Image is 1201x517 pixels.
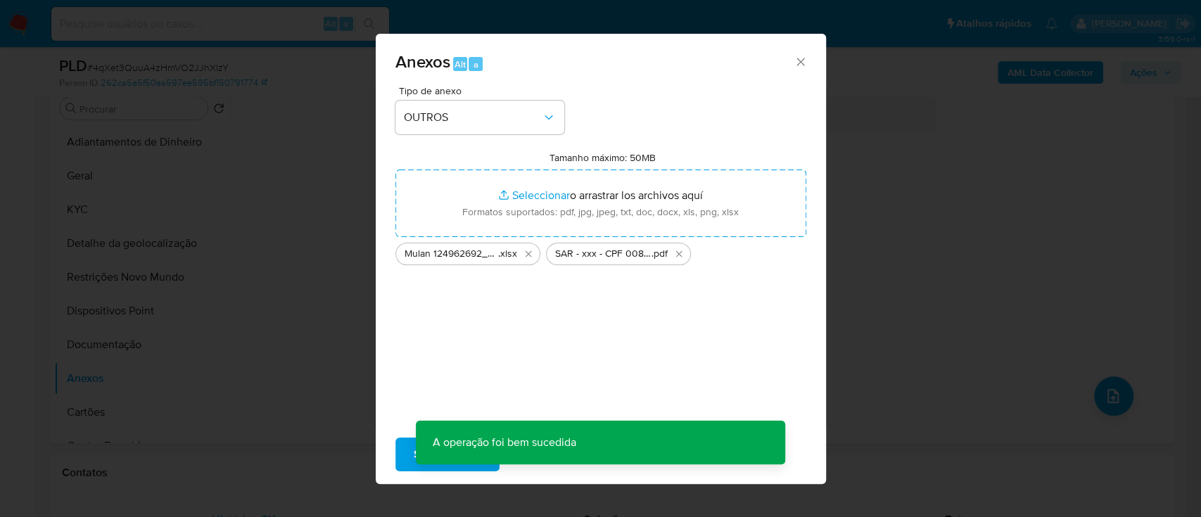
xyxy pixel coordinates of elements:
[395,49,450,74] span: Anexos
[416,421,593,464] p: A operação foi bem sucedida
[549,151,656,164] label: Tamanho máximo: 50MB
[671,245,687,262] button: Eliminar SAR - xxx - CPF 00822588056 - JOHANN FELIPE VON MENGDEN DE FREITAS.pdf
[498,247,517,261] span: .xlsx
[404,110,542,125] span: OUTROS
[399,86,568,96] span: Tipo de anexo
[794,55,806,68] button: Cerrar
[414,439,481,470] span: Subir arquivo
[555,247,652,261] span: SAR - xxx - CPF 00822588056 - [PERSON_NAME] [PERSON_NAME] [PERSON_NAME]
[405,247,498,261] span: Mulan 124962692_2025_09_15_14_14_52
[395,237,806,265] ul: Archivos seleccionados
[652,247,668,261] span: .pdf
[520,245,537,262] button: Eliminar Mulan 124962692_2025_09_15_14_14_52.xlsx
[474,58,478,71] span: a
[395,438,500,471] button: Subir arquivo
[523,439,569,470] span: Cancelar
[395,101,564,134] button: OUTROS
[455,58,466,71] span: Alt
